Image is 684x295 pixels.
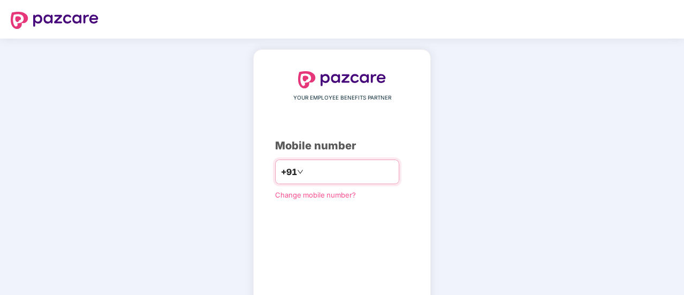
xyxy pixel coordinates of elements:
a: Change mobile number? [275,191,356,199]
div: Mobile number [275,138,409,154]
span: +91 [281,165,297,179]
img: logo [298,71,386,88]
img: logo [11,12,98,29]
span: YOUR EMPLOYEE BENEFITS PARTNER [293,94,391,102]
span: down [297,169,303,175]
